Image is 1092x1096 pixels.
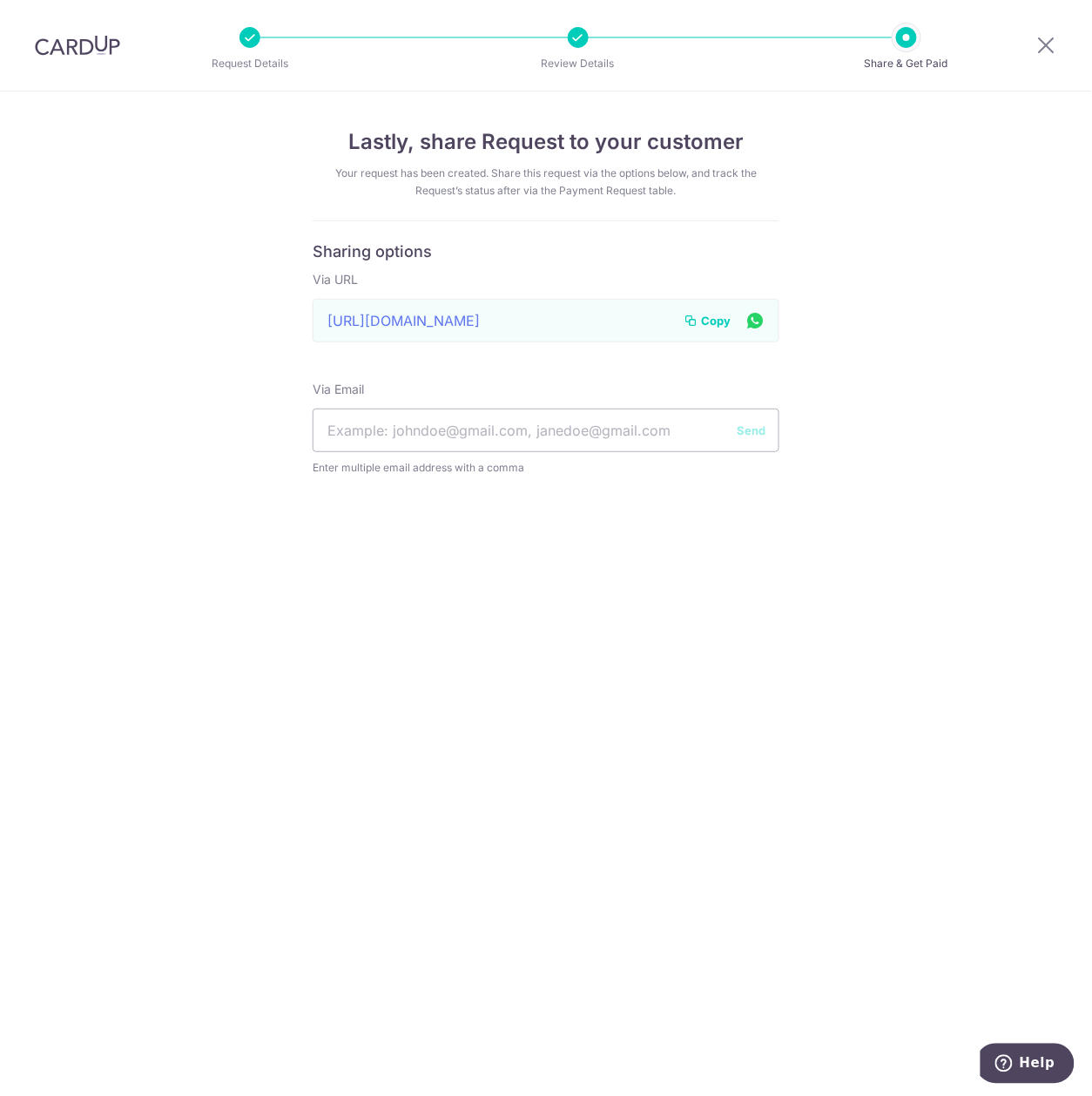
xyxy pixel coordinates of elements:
[185,55,314,72] p: Request Details
[313,459,779,477] span: Enter multiple email address with a comma
[313,165,779,200] div: Your request has been created. Share this request via the options below, and track the Request’s ...
[737,422,765,439] button: Send
[313,271,358,288] label: Via URL
[514,55,643,72] p: Review Details
[313,381,364,398] label: Via Email
[313,126,779,158] h4: Lastly, share Request to your customer
[981,1044,1075,1087] iframe: Opens a widget where you can find more information
[684,312,731,329] button: Copy
[313,409,779,452] input: Example: johndoe@gmail.com, janedoe@gmail.com
[313,242,779,262] h6: Sharing options
[842,55,971,72] p: Share & Get Paid
[35,35,120,56] img: CardUp
[701,312,731,329] span: Copy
